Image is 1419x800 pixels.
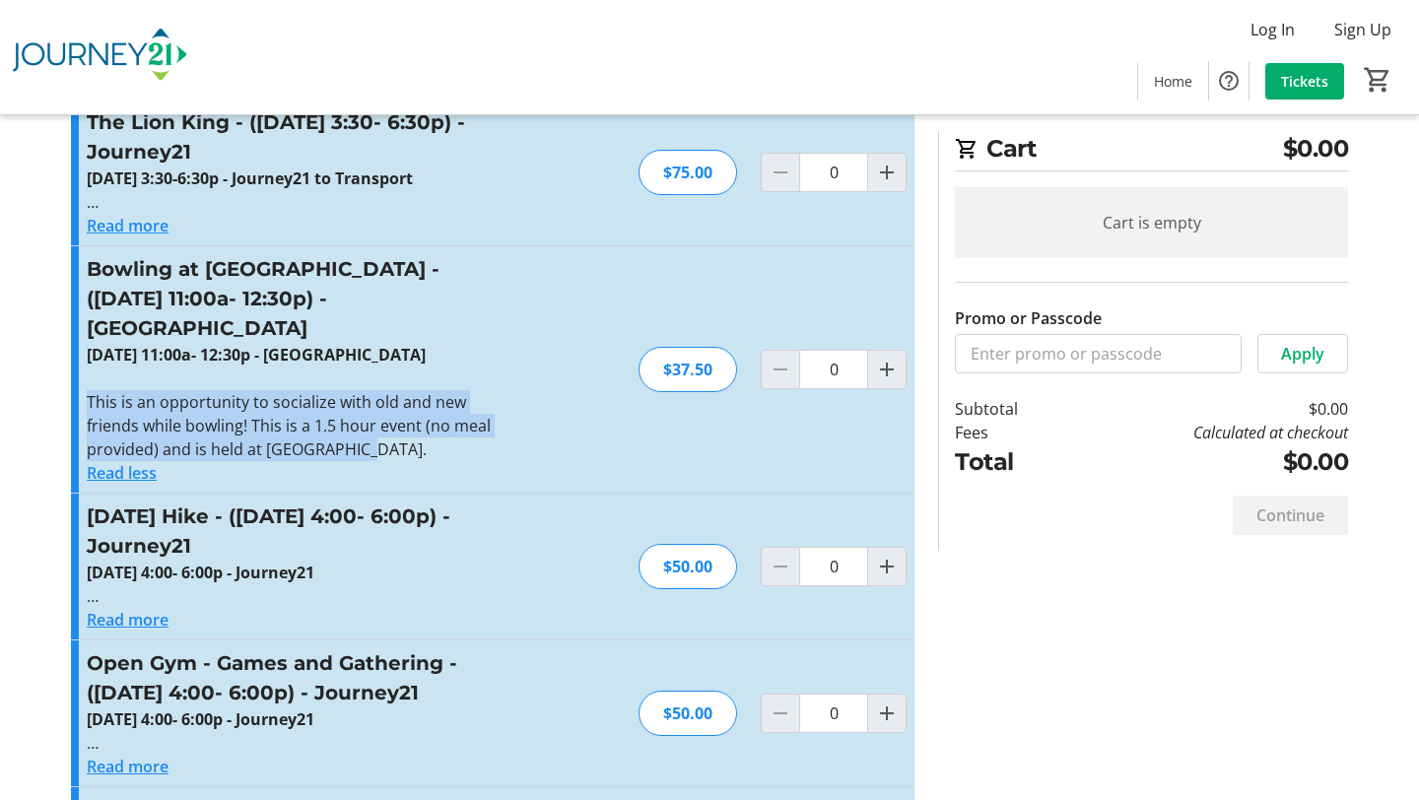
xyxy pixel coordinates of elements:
[639,150,737,195] div: $75.00
[87,708,314,730] strong: [DATE] 4:00- 6:00p - Journey21
[87,501,517,561] h3: [DATE] Hike - ([DATE] 4:00- 6:00p) - Journey21
[1069,421,1348,444] td: Calculated at checkout
[868,351,906,388] button: Increment by one
[955,334,1242,373] input: Enter promo or passcode
[868,154,906,191] button: Increment by one
[639,347,737,392] div: $37.50
[87,608,169,632] button: Read more
[87,254,517,343] h3: Bowling at [GEOGRAPHIC_DATA] - ([DATE] 11:00a- 12:30p) - [GEOGRAPHIC_DATA]
[868,548,906,585] button: Increment by one
[87,461,157,485] button: Read less
[639,691,737,736] div: $50.00
[1283,131,1349,167] span: $0.00
[1154,71,1192,92] span: Home
[87,390,517,461] p: This is an opportunity to socialize with old and new friends while bowling! This is a 1.5 hour ev...
[87,214,169,237] button: Read more
[12,8,187,106] img: Journey21's Logo
[1209,61,1249,100] button: Help
[1250,18,1295,41] span: Log In
[955,444,1069,480] td: Total
[1257,334,1348,373] button: Apply
[955,306,1102,330] label: Promo or Passcode
[1265,63,1344,100] a: Tickets
[87,562,314,583] strong: [DATE] 4:00- 6:00p - Journey21
[955,187,1348,258] div: Cart is empty
[87,648,517,707] h3: Open Gym - Games and Gathering - ([DATE] 4:00- 6:00p) - Journey21
[955,397,1069,421] td: Subtotal
[1281,71,1328,92] span: Tickets
[1360,62,1395,98] button: Cart
[1281,342,1324,366] span: Apply
[87,755,169,778] button: Read more
[1138,63,1208,100] a: Home
[87,167,413,189] strong: [DATE] 3:30-6:30p - Journey21 to Transport
[87,344,426,366] strong: [DATE] 11:00a- 12:30p - [GEOGRAPHIC_DATA]
[955,131,1348,171] h2: Cart
[87,107,517,167] h3: The Lion King - ([DATE] 3:30- 6:30p) - Journey21
[799,694,868,733] input: Open Gym - Games and Gathering - (October 8 - 4:00- 6:00p) - Journey21 Quantity
[1069,397,1348,421] td: $0.00
[868,695,906,732] button: Increment by one
[799,350,868,389] input: Bowling at Sussex - (October 5 - 11:00a- 12:30p) - Sussex Bowl Quantity
[1235,14,1311,45] button: Log In
[799,153,868,192] input: The Lion King - (October 4 - 3:30- 6:30p) - Journey21 Quantity
[955,421,1069,444] td: Fees
[799,547,868,586] input: Halloween Hike - (October 6 - 4:00- 6:00p) - Journey21 Quantity
[1318,14,1407,45] button: Sign Up
[1069,444,1348,480] td: $0.00
[1334,18,1391,41] span: Sign Up
[639,544,737,589] div: $50.00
